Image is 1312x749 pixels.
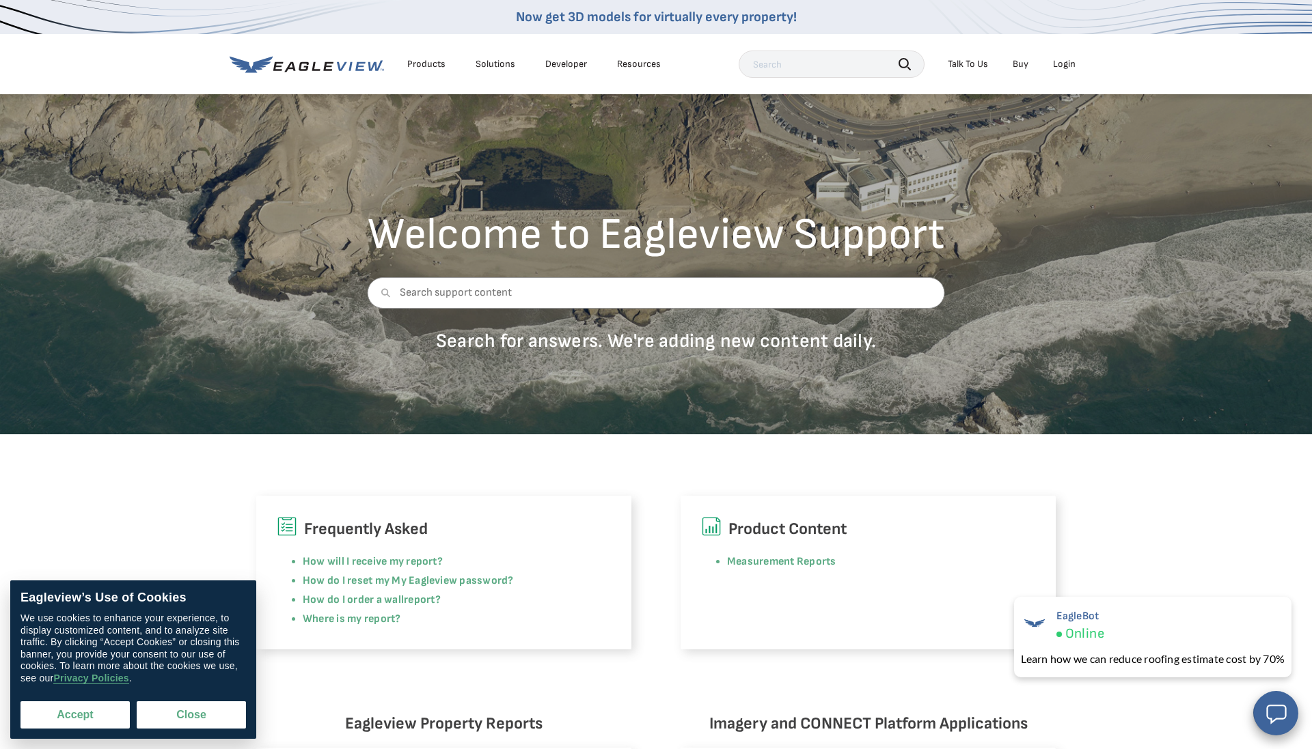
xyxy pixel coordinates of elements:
[407,58,446,70] div: Products
[1013,58,1028,70] a: Buy
[368,277,945,309] input: Search support content
[303,612,401,625] a: Where is my report?
[1065,625,1104,642] span: Online
[617,58,661,70] div: Resources
[20,612,246,684] div: We use cookies to enhance your experience, to display customized content, and to analyze site tra...
[476,58,515,70] div: Solutions
[256,711,631,737] h6: Eagleview Property Reports
[404,593,435,606] a: report
[368,329,945,353] p: Search for answers. We're adding new content daily.
[435,593,441,606] a: ?
[303,555,443,568] a: How will I receive my report?
[368,213,945,257] h2: Welcome to Eagleview Support
[1056,610,1104,623] span: EagleBot
[20,701,130,729] button: Accept
[303,574,514,587] a: How do I reset my My Eagleview password?
[545,58,587,70] a: Developer
[1254,691,1298,735] button: Open chat window
[1021,610,1048,637] img: EagleBot
[948,58,988,70] div: Talk To Us
[701,516,1035,542] h6: Product Content
[681,711,1056,737] h6: Imagery and CONNECT Platform Applications
[727,555,836,568] a: Measurement Reports
[20,591,246,606] div: Eagleview’s Use of Cookies
[739,51,925,78] input: Search
[53,673,128,684] a: Privacy Policies
[277,516,611,542] h6: Frequently Asked
[1253,694,1291,732] button: Hello, have a question? Let’s chat.
[1053,58,1076,70] div: Login
[516,9,797,25] a: Now get 3D models for virtually every property!
[1021,651,1285,667] div: Learn how we can reduce roofing estimate cost by 70%
[303,593,404,606] a: How do I order a wall
[137,701,246,729] button: Close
